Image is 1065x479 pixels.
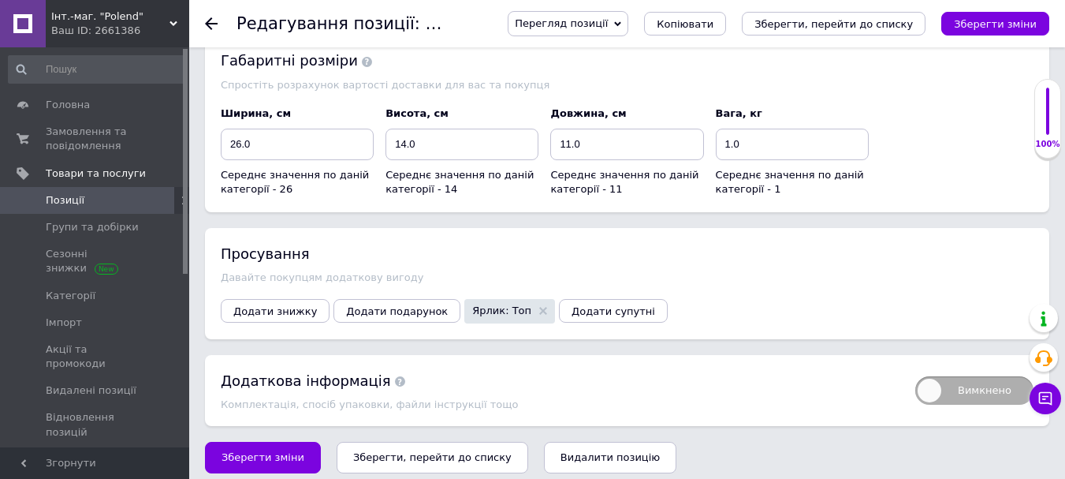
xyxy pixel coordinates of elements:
[46,220,139,234] span: Групи та добірки
[644,12,726,36] button: Копіювати
[754,18,913,30] i: Зберегти, перейти до списку
[221,168,374,196] div: Середнє значення по даній категорії - 26
[716,107,762,119] span: Вага, кг
[221,129,374,160] input: Ширина, см
[333,299,460,323] button: Додати подарунок
[46,167,146,181] span: Товари та послуги
[221,107,291,119] span: Ширина, см
[353,451,512,463] i: Зберегти, перейти до списку
[559,299,668,323] button: Додати супутні
[716,129,869,160] input: Вага, кг
[47,84,232,101] li: вітіліго
[221,79,1033,91] div: Спростіть розрахунок вартості доставки для вас та покупця
[221,299,330,323] button: Додати знижку
[550,168,703,196] div: Середнє значення по даній категорії - 11
[16,27,254,55] u: Все це робить лампу ідеальним рішенням для фототерапії таких хвороб, як:
[515,17,608,29] span: Перегляд позиції
[205,442,321,473] button: Зберегти зміни
[572,305,655,317] span: Додати супутні
[221,244,1033,264] div: Просування
[742,12,925,36] button: Зберегти, перейти до списку
[472,305,531,316] span: Ярлик: Топ
[221,371,899,391] div: Додаткова інформація
[46,289,95,303] span: Категорії
[46,410,146,439] span: Відновлення позицій
[544,442,676,473] button: Видалити позицію
[550,129,703,160] input: Довжина, см
[1030,383,1061,414] button: Чат з покупцем
[8,55,186,84] input: Пошук
[46,384,136,398] span: Видалені позиції
[1034,79,1061,159] div: 100% Якість заповнення
[337,442,528,473] button: Зберегти, перейти до списку
[385,168,538,196] div: Середнє значення по даній категорії - 14
[51,24,189,38] div: Ваш ID: 2661386
[47,150,232,167] li: шкірний свербіж
[46,98,90,112] span: Головна
[915,376,1033,405] span: Вимкнено
[221,399,899,410] div: Комплектація, спосіб упаковки, файли інструкції тощо
[221,51,1033,70] div: Габаритні розміри
[221,271,1033,283] div: Давайте покупцям додаткову вигоду
[47,167,232,183] li: лімфоматоідний папулез
[941,12,1049,36] button: Зберегти зміни
[16,71,263,235] p: Лампа PHILIPS PL-S 9W/01/2P G23 - лучшая в своем классе, эффективность лечения достигается за сче...
[46,193,84,208] span: Позиції
[47,134,232,151] li: гніздовий алопеція
[385,129,538,160] input: Висота, см
[550,107,626,119] span: Довжина, см
[47,118,232,134] li: червоний плаский лишай
[46,316,82,330] span: Імпорт
[16,16,232,58] strong: Лампа PHILIPS PL-S 9W-01-2P к приборам Dermalight 80 UVB-311nm, psoroVIT UVB-311nm, KN-4003
[47,68,232,84] li: псоріаз
[51,9,169,24] span: Інт.-маг. "Polend"
[222,451,304,463] span: Зберегти зміни
[385,107,449,119] span: Висота, см
[346,305,448,317] span: Додати подарунок
[560,451,660,463] span: Видалити позицію
[47,101,232,118] li: атопічний дерматит
[46,342,146,371] span: Акції та промокоди
[205,17,218,30] div: Повернутися назад
[657,18,713,30] span: Копіювати
[1035,139,1060,150] div: 100%
[46,247,146,275] span: Сезонні знижки
[233,305,317,317] span: Додати знижку
[46,125,146,153] span: Замовлення та повідомлення
[716,168,869,196] div: Середнє значення по даній категорії - 1
[954,18,1037,30] i: Зберегти зміни
[47,183,232,200] li: хронічна кропив'янка янка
